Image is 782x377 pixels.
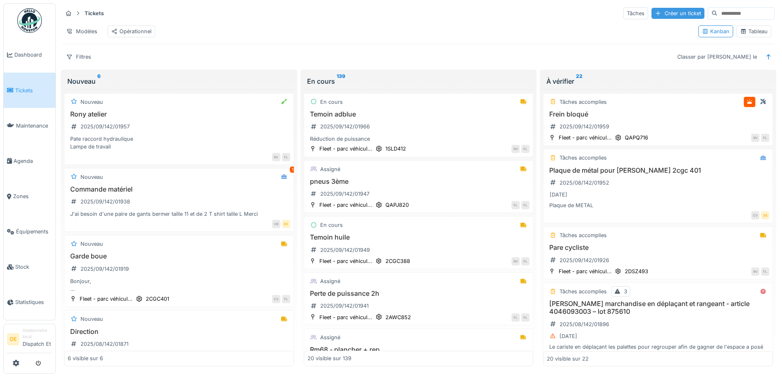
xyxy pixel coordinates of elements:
img: Badge_color-CXgf-gQk.svg [17,8,42,33]
a: Tickets [4,73,55,108]
div: Tâches accomplies [560,231,607,239]
div: Nouveau [67,76,291,86]
div: Kanban [702,27,729,35]
h3: Direction [68,328,290,336]
span: Stock [15,263,52,271]
div: Assigné [320,277,340,285]
h3: Rm68 - plancher + rep [307,346,530,354]
div: En cours [320,221,343,229]
div: Fleet - parc véhicul... [319,201,372,209]
div: FL [521,145,530,153]
div: Modèles [62,25,101,37]
div: Fleet - parc véhicul... [80,295,133,303]
div: VB [272,220,280,228]
h3: Commande matériel [68,185,290,193]
div: Opérationnel [111,27,151,35]
div: QAPQ716 [625,134,648,142]
span: Équipements [16,228,52,235]
div: Fleet - parc véhicul... [319,257,372,265]
div: FL [761,267,769,276]
div: Créer un ticket [651,8,704,19]
span: Statistiques [15,298,52,306]
div: Assigné [320,334,340,341]
div: Réduction de puissance [307,135,530,143]
div: 2025/09/142/01959 [560,123,609,130]
h3: Rony atelier [68,110,290,118]
a: Équipements [4,214,55,249]
div: 20 visible sur 22 [547,354,589,362]
div: 2DSZ493 [625,267,648,275]
div: RV [272,153,280,161]
div: Bonjour, Il faut commander un nouveau garde boue côté droit car l'ancien est cassé. Plus possible... [68,277,290,293]
div: Assigné [320,165,340,173]
div: [DATE] [550,191,567,199]
div: En cours [307,76,530,86]
span: Tickets [15,87,52,94]
sup: 6 [97,76,101,86]
div: 2025/08/142/01952 [560,179,609,187]
div: 6 visible sur 6 [68,354,103,362]
div: DE [761,211,769,219]
div: Gestionnaire local [23,327,52,340]
li: DE [7,333,19,345]
sup: 139 [337,76,345,86]
sup: 22 [576,76,582,86]
div: Plaque de METAL [547,201,769,209]
h3: [PERSON_NAME] marchandise en déplaçant et rangeant - article 4046093003 – lot 875610 [547,300,769,315]
span: Dashboard [14,51,52,59]
div: 1SLD412 [385,145,406,153]
div: Classer par [PERSON_NAME] le [674,51,761,63]
h3: Frein bloqué [547,110,769,118]
div: RV [511,145,520,153]
span: Maintenance [16,122,52,130]
div: CV [272,295,280,303]
h3: Temoin adblue [307,110,530,118]
div: [DATE] [560,332,577,340]
div: RV [751,267,759,276]
h3: Perte de puissance 2h [307,290,530,297]
a: Maintenance [4,108,55,143]
div: FL [282,295,290,303]
div: 2025/09/142/01957 [80,123,130,130]
div: 2CGC401 [146,295,169,303]
a: DE Gestionnaire localDispatch Et [7,327,52,353]
div: Le cariste en déplaçant les palettes pour regrouper afin de gagner de l'espace a posé les palette... [547,343,769,359]
div: En cours [320,98,343,106]
a: Statistiques [4,285,55,320]
div: FL [521,257,530,265]
div: FL [282,153,290,161]
div: FL [761,134,769,142]
div: QAPJ820 [385,201,409,209]
div: FL [511,313,520,322]
div: FL [521,201,530,209]
li: Dispatch Et [23,327,52,351]
div: 2AWC852 [385,313,411,321]
div: Fleet - parc véhicul... [319,145,372,153]
div: Tâches [623,7,648,19]
div: 2025/08/142/01871 [80,340,128,348]
div: Nouveau [80,315,103,323]
h3: pneus 3ème [307,178,530,185]
div: CV [751,211,759,219]
div: Fleet - parc véhicul... [319,313,372,321]
div: Pate raccord hydraulique Lampe de travail [68,135,290,151]
div: Nouveau [80,240,103,248]
div: 3 [624,288,627,295]
div: 2CGC388 [385,257,410,265]
div: RV [511,257,520,265]
div: FL [511,201,520,209]
strong: Tickets [81,9,107,17]
div: DE [282,220,290,228]
div: Tableau [740,27,768,35]
div: 2025/09/142/01947 [320,190,369,198]
div: Tâches accomplies [560,98,607,106]
h3: Temoin huile [307,233,530,241]
div: Tâches accomplies [560,154,607,162]
div: J'ai besoin d'une paire de gants bermer taille 11 et de 2 T shirt taille L Merci [68,210,290,218]
a: Agenda [4,143,55,178]
h3: Garde boue [68,252,290,260]
h3: Plaque de métal pour [PERSON_NAME] 2cgc 401 [547,167,769,174]
div: FL [521,313,530,322]
div: 2025/09/142/01941 [320,302,369,310]
div: 2025/09/142/01919 [80,265,129,273]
